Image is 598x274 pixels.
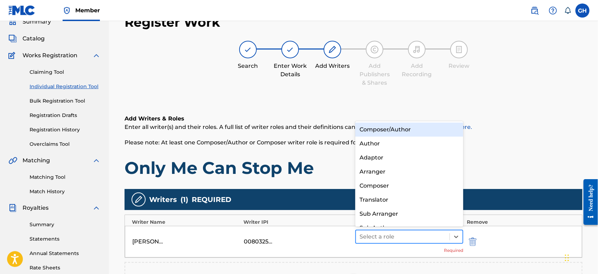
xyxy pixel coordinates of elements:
img: step indicator icon for Enter Work Details [286,45,294,54]
div: Sub Author [355,221,463,235]
span: Royalties [23,204,49,212]
span: Member [75,6,100,14]
a: Registration History [30,126,101,133]
img: expand [92,156,101,165]
span: Enter all writer(s) and their roles. A full list of writer roles and their definitions can be fou... [125,124,472,130]
img: step indicator icon for Add Writers [328,45,337,54]
iframe: Chat Widget [563,240,598,274]
a: Statements [30,235,101,243]
img: step indicator icon for Review [455,45,463,54]
span: Writers [149,194,177,205]
a: Matching Tool [30,174,101,181]
img: step indicator icon for Search [244,45,252,54]
div: Writer Name [132,218,240,226]
img: Works Registration [8,51,18,60]
img: help [549,6,557,15]
img: writers [134,195,143,204]
div: Help [546,4,560,18]
div: Writer IPI [244,218,352,226]
a: Individual Registration Tool [30,83,101,90]
a: Registration Drafts [30,112,101,119]
div: Adaptor [355,151,463,165]
div: Add Writers [315,62,350,70]
img: step indicator icon for Add Recording [413,45,421,54]
div: Composer [355,179,463,193]
span: ( 1 ) [180,194,188,205]
div: Author [355,137,463,151]
div: Composer/Author [355,123,463,137]
span: Works Registration [23,51,77,60]
img: search [530,6,539,15]
a: Overclaims Tool [30,141,101,148]
h2: Register Work [125,14,220,30]
span: Required [444,247,463,254]
a: Claiming Tool [30,68,101,76]
div: Remove [467,218,575,226]
div: Drag [565,247,569,268]
a: SummarySummary [8,18,51,26]
div: Review [441,62,477,70]
span: Summary [23,18,51,26]
span: Please note: At least one Composer/Author or Composer writer role is required for all new registr... [125,139,419,146]
a: Summary [30,221,101,228]
div: Arranger [355,165,463,179]
div: Add Recording [399,62,434,79]
div: Add Publishers & Shares [357,62,392,87]
img: MLC Logo [8,5,36,15]
img: Top Rightsholder [63,6,71,15]
div: User Menu [575,4,590,18]
a: Rate Sheets [30,264,101,272]
div: Translator [355,193,463,207]
h1: Only Me Can Stop Me [125,157,583,178]
span: Catalog [23,34,45,43]
div: Notifications [564,7,571,14]
a: Bulk Registration Tool [30,97,101,105]
div: Search [230,62,266,70]
img: Summary [8,18,17,26]
a: Match History [30,188,101,195]
img: Matching [8,156,17,165]
h6: Add Writers & Roles [125,115,583,123]
a: here. [457,124,472,130]
span: Matching [23,156,50,165]
iframe: Resource Center [578,174,598,230]
img: Royalties [8,204,17,212]
img: expand [92,204,101,212]
img: expand [92,51,101,60]
a: Annual Statements [30,250,101,257]
img: Catalog [8,34,17,43]
a: CatalogCatalog [8,34,45,43]
a: Public Search [528,4,542,18]
img: 12a2ab48e56ec057fbd8.svg [469,237,477,246]
div: Sub Arranger [355,207,463,221]
img: step indicator icon for Add Publishers & Shares [370,45,379,54]
div: Enter Work Details [273,62,308,79]
span: REQUIRED [192,194,231,205]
